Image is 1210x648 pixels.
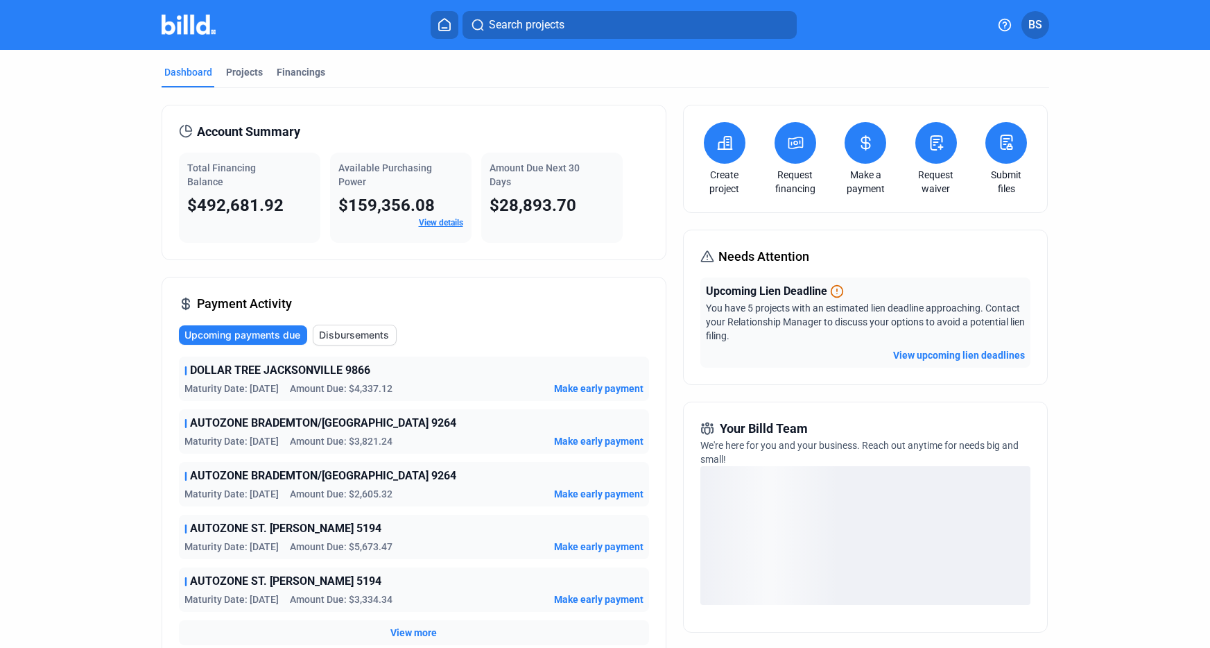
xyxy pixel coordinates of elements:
button: View more [390,626,437,640]
span: We're here for you and your business. Reach out anytime for needs big and small! [700,440,1019,465]
span: You have 5 projects with an estimated lien deadline approaching. Contact your Relationship Manage... [706,302,1025,341]
button: View upcoming lien deadlines [893,348,1025,362]
span: Amount Due: $2,605.32 [290,487,392,501]
span: Available Purchasing Power [338,162,432,187]
span: Your Billd Team [720,419,808,438]
div: Dashboard [164,65,212,79]
span: AUTOZONE ST. [PERSON_NAME] 5194 [190,520,381,537]
span: Maturity Date: [DATE] [184,592,279,606]
span: $159,356.08 [338,196,435,215]
a: Make a payment [841,168,890,196]
span: AUTOZONE ST. [PERSON_NAME] 5194 [190,573,381,590]
span: Upcoming payments due [184,328,300,342]
span: Payment Activity [197,294,292,314]
button: Upcoming payments due [179,325,307,345]
button: Make early payment [554,382,643,395]
img: Billd Company Logo [162,15,216,35]
div: Projects [226,65,263,79]
span: $492,681.92 [187,196,284,215]
span: Account Summary [197,122,300,142]
span: Search projects [489,17,564,33]
a: Request financing [771,168,820,196]
span: Amount Due: $3,334.34 [290,592,392,606]
span: DOLLAR TREE JACKSONVILLE 9866 [190,362,370,379]
a: Request waiver [912,168,960,196]
span: BS [1028,17,1042,33]
span: AUTOZONE BRADEMTON/[GEOGRAPHIC_DATA] 9264 [190,468,456,484]
button: Disbursements [313,325,397,346]
span: Amount Due: $4,337.12 [290,382,392,395]
span: Maturity Date: [DATE] [184,434,279,448]
a: View details [419,218,463,228]
span: Amount Due Next 30 Days [490,162,580,187]
span: Maturity Date: [DATE] [184,540,279,554]
a: Submit files [982,168,1030,196]
span: Disbursements [319,328,389,342]
span: Total Financing Balance [187,162,256,187]
span: Needs Attention [718,247,809,266]
span: Amount Due: $5,673.47 [290,540,392,554]
div: loading [700,466,1030,605]
a: Create project [700,168,749,196]
button: BS [1021,11,1049,39]
button: Make early payment [554,592,643,606]
span: Maturity Date: [DATE] [184,487,279,501]
button: Make early payment [554,540,643,554]
div: Financings [277,65,325,79]
button: Make early payment [554,434,643,448]
span: Upcoming Lien Deadline [706,283,827,300]
button: Make early payment [554,487,643,501]
button: Search projects [463,11,797,39]
span: Amount Due: $3,821.24 [290,434,392,448]
span: Maturity Date: [DATE] [184,382,279,395]
span: AUTOZONE BRADEMTON/[GEOGRAPHIC_DATA] 9264 [190,415,456,432]
span: $28,893.70 [490,196,576,215]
